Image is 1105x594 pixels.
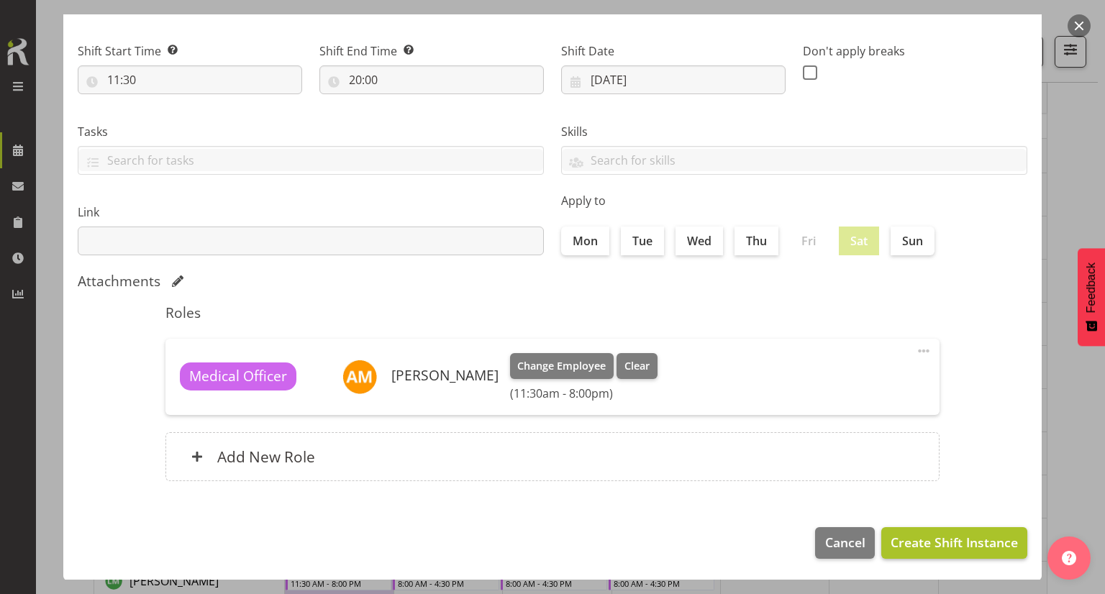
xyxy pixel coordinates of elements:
[78,42,302,60] label: Shift Start Time
[165,304,940,321] h5: Roles
[891,533,1018,552] span: Create Shift Instance
[78,123,544,140] label: Tasks
[510,386,658,401] h6: (11:30am - 8:00pm)
[391,367,499,383] h6: [PERSON_NAME]
[561,42,786,60] label: Shift Date
[342,360,377,394] img: alexandra-madigan11823.jpg
[561,65,786,94] input: Click to select...
[189,366,287,387] span: Medical Officer
[561,227,609,255] label: Mon
[881,527,1027,559] button: Create Shift Instance
[839,227,879,255] label: Sat
[676,227,723,255] label: Wed
[891,227,935,255] label: Sun
[319,42,544,60] label: Shift End Time
[561,123,1027,140] label: Skills
[815,527,874,559] button: Cancel
[561,192,1027,209] label: Apply to
[319,65,544,94] input: Click to select...
[517,358,606,374] span: Change Employee
[803,42,1027,60] label: Don't apply breaks
[217,447,315,466] h6: Add New Role
[624,358,650,374] span: Clear
[78,149,543,171] input: Search for tasks
[735,227,778,255] label: Thu
[78,273,160,290] h5: Attachments
[78,65,302,94] input: Click to select...
[825,533,865,552] span: Cancel
[621,227,664,255] label: Tue
[1085,262,1098,313] span: Feedback
[617,353,658,379] button: Clear
[78,204,544,221] label: Link
[1078,248,1105,346] button: Feedback - Show survey
[790,227,827,255] label: Fri
[1062,551,1076,565] img: help-xxl-2.png
[510,353,614,379] button: Change Employee
[562,149,1027,171] input: Search for skills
